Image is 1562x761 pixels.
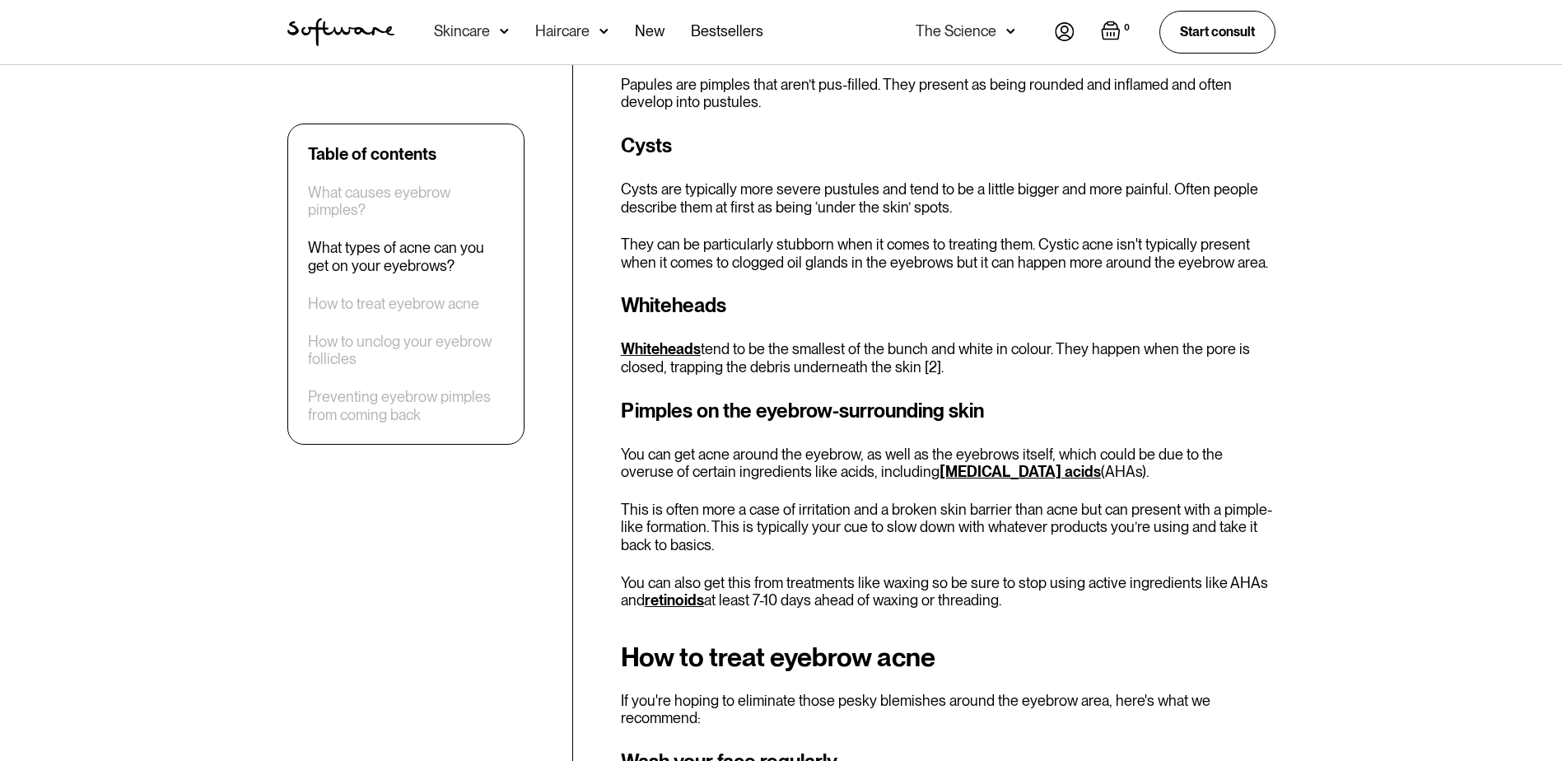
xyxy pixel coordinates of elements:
[308,144,436,164] div: Table of contents
[308,240,504,275] a: What types of acne can you get on your eyebrows?
[621,340,701,357] a: Whiteheads
[621,642,1275,672] h2: How to treat eyebrow acne
[308,184,504,219] a: What causes eyebrow pimples?
[621,291,1275,320] h3: Whiteheads
[916,23,996,40] div: The Science
[599,23,608,40] img: arrow down
[621,340,1275,376] p: tend to be the smallest of the bunch and white in colour. They happen when the pore is closed, tr...
[308,389,504,424] a: Preventing eyebrow pimples from coming back
[621,396,1275,426] h3: Pimples on the eyebrow-surrounding skin
[535,23,590,40] div: Haircare
[500,23,509,40] img: arrow down
[621,76,1275,111] p: Papules are pimples that aren’t pus-filled. They present as being rounded and inflamed and often ...
[308,333,504,368] a: How to unclog your eyebrow follicles
[621,574,1275,609] p: You can also get this from treatments like waxing so be sure to stop using active ingredients lik...
[621,131,1275,161] h3: Cysts
[940,463,1101,480] a: [MEDICAL_DATA] acids
[645,591,704,609] a: retinoids
[621,236,1275,271] p: They can be particularly stubborn when it comes to treating them. Cystic acne isn't typically pre...
[621,180,1275,216] p: Cysts are typically more severe pustules and tend to be a little bigger and more painful. Often p...
[308,295,479,313] a: How to treat eyebrow acne
[1121,21,1133,35] div: 0
[287,18,394,46] img: Software Logo
[287,18,394,46] a: home
[621,446,1275,481] p: You can get acne around the eyebrow, as well as the eyebrows itself, which could be due to the ov...
[1101,21,1133,44] a: Open empty cart
[434,23,490,40] div: Skincare
[1006,23,1015,40] img: arrow down
[621,501,1275,554] p: This is often more a case of irritation and a broken skin barrier than acne but can present with ...
[1159,11,1275,53] a: Start consult
[621,692,1275,727] p: If you're hoping to eliminate those pesky blemishes around the eyebrow area, here's what we recom...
